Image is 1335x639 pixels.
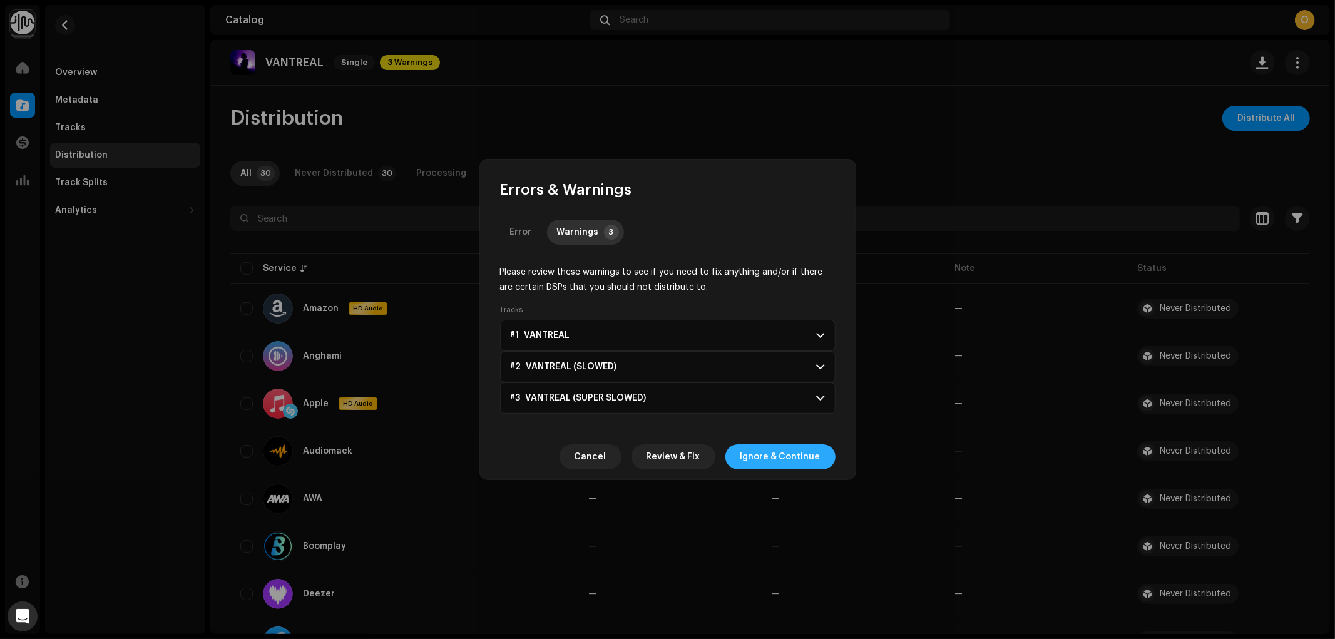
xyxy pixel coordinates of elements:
[511,330,570,340] span: #1 VANTREAL
[500,265,836,295] div: Please review these warnings to see if you need to fix anything and/or if there are certain DSPs ...
[500,382,836,414] p-accordion-header: #3 VANTREAL (SUPER SLOWED)
[510,220,532,245] div: Error
[575,444,606,469] span: Cancel
[500,351,836,382] p-accordion-header: #2 VANTREAL (SLOWED)
[560,444,621,469] button: Cancel
[500,180,632,200] span: Errors & Warnings
[632,444,715,469] button: Review & Fix
[500,305,523,315] label: Tracks
[500,320,836,351] p-accordion-header: #1 VANTREAL
[511,393,647,403] span: #3 VANTREAL (SUPER SLOWED)
[647,444,700,469] span: Review & Fix
[557,220,599,245] div: Warnings
[740,444,821,469] span: Ignore & Continue
[604,225,619,240] p-badge: 3
[725,444,836,469] button: Ignore & Continue
[511,362,617,372] span: #2 VANTREAL (SLOWED)
[8,601,38,631] div: Open Intercom Messenger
